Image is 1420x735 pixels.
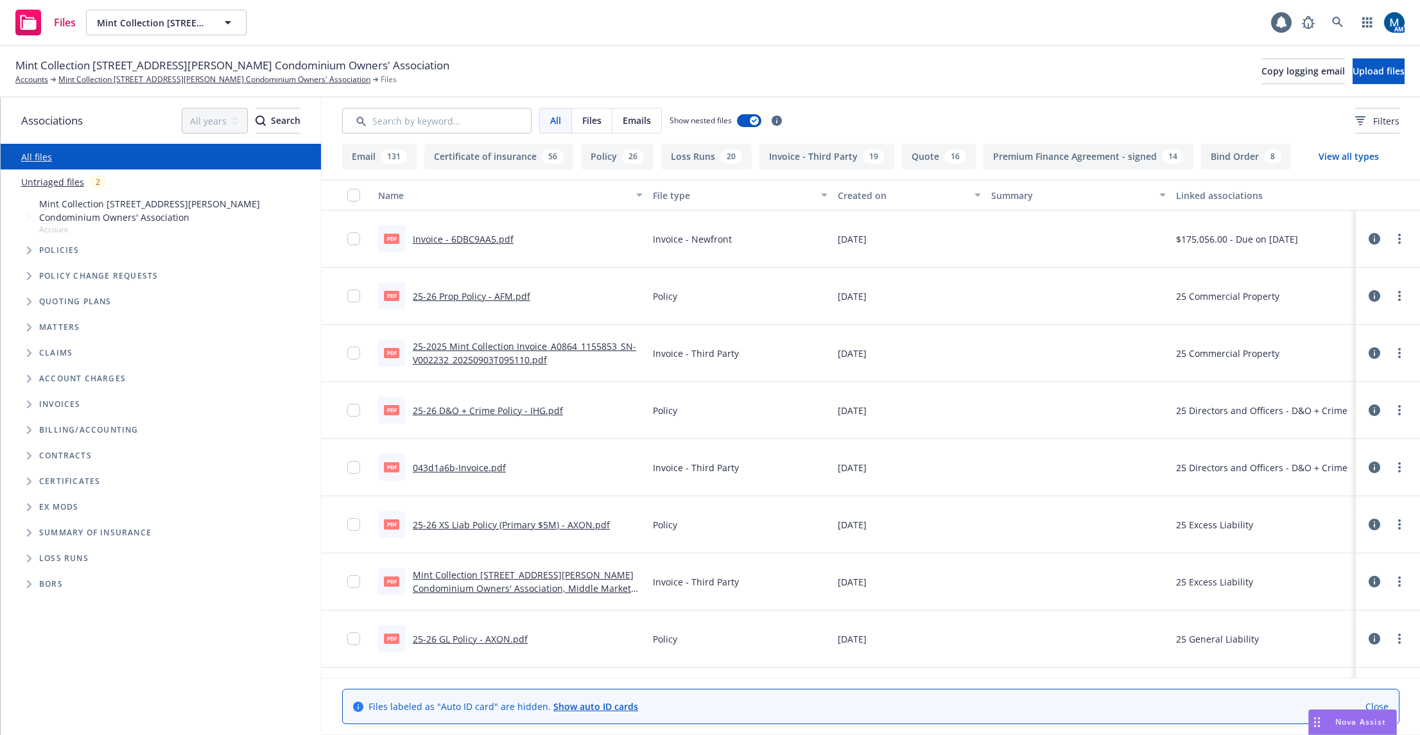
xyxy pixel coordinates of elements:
[1325,10,1351,35] a: Search
[983,144,1193,169] button: Premium Finance Agreement - signed
[1298,144,1399,169] button: View all types
[39,246,80,254] span: Policies
[384,405,399,415] span: pdf
[54,17,76,28] span: Files
[838,232,867,246] span: [DATE]
[384,348,399,358] span: pdf
[1353,65,1405,77] span: Upload files
[39,452,92,460] span: Contracts
[1335,716,1386,727] span: Nova Assist
[1392,288,1407,304] a: more
[1261,58,1345,84] button: Copy logging email
[838,347,867,360] span: [DATE]
[1365,700,1389,713] a: Close
[1373,114,1399,128] span: Filters
[986,180,1171,211] button: Summary
[833,180,987,211] button: Created on
[623,114,651,127] span: Emails
[1353,58,1405,84] button: Upload files
[838,189,967,202] div: Created on
[39,503,78,511] span: Ex Mods
[838,404,867,417] span: [DATE]
[342,108,532,134] input: Search by keyword...
[347,461,360,474] input: Toggle Row Selected
[1295,10,1321,35] a: Report a Bug
[373,180,648,211] button: Name
[347,518,360,531] input: Toggle Row Selected
[1392,631,1407,646] a: more
[1392,460,1407,475] a: more
[39,197,316,224] span: Mint Collection [STREET_ADDRESS][PERSON_NAME] Condominium Owners' Association
[39,580,63,588] span: BORs
[413,462,506,474] a: 043d1a6b-Invoice.pdf
[653,461,739,474] span: Invoice - Third Party
[97,16,208,30] span: Mint Collection [STREET_ADDRESS][PERSON_NAME] Condominium Owners' Association
[384,234,399,243] span: pdf
[15,57,449,74] span: Mint Collection [STREET_ADDRESS][PERSON_NAME] Condominium Owners' Association
[347,404,360,417] input: Toggle Row Selected
[1264,150,1281,164] div: 8
[1176,189,1351,202] div: Linked associations
[1309,710,1325,734] div: Drag to move
[384,519,399,529] span: pdf
[1176,575,1253,589] div: 25 Excess Liability
[39,375,126,383] span: Account charges
[1355,114,1399,128] span: Filters
[384,291,399,300] span: pdf
[1176,404,1347,417] div: 25 Directors and Officers - D&O + Crime
[255,108,300,134] button: SearchSearch
[378,189,628,202] div: Name
[347,347,360,359] input: Toggle Row Selected
[89,175,107,189] div: 2
[413,404,563,417] a: 25-26 D&O + Crime Policy - IHG.pdf
[581,144,654,169] button: Policy
[1355,10,1380,35] a: Switch app
[15,74,48,85] a: Accounts
[1162,150,1184,164] div: 14
[1176,232,1298,246] div: $175,056.00 - Due on [DATE]
[381,150,407,164] div: 131
[39,298,112,306] span: Quoting plans
[39,272,158,280] span: Policy change requests
[384,576,399,586] span: pdf
[648,180,833,211] button: File type
[582,114,602,127] span: Files
[21,112,83,129] span: Associations
[384,462,399,472] span: pdf
[1171,180,1356,211] button: Linked associations
[622,150,644,164] div: 26
[10,4,81,40] a: Files
[1355,108,1399,134] button: Filters
[1,195,321,417] div: Tree Example
[653,632,677,646] span: Policy
[838,632,867,646] span: [DATE]
[1392,402,1407,418] a: more
[21,175,84,189] a: Untriaged files
[720,150,742,164] div: 20
[653,347,739,360] span: Invoice - Third Party
[670,115,732,126] span: Show nested files
[1384,12,1405,33] img: photo
[838,290,867,303] span: [DATE]
[1176,518,1253,532] div: 25 Excess Liability
[1176,632,1259,646] div: 25 General Liability
[39,224,316,235] span: Account
[347,189,360,202] input: Select all
[39,555,89,562] span: Loss Runs
[902,144,976,169] button: Quote
[1392,517,1407,532] a: more
[58,74,370,85] a: Mint Collection [STREET_ADDRESS][PERSON_NAME] Condominium Owners' Association
[413,290,530,302] a: 25-26 Prop Policy - AFM.pdf
[653,189,813,202] div: File type
[550,114,561,127] span: All
[413,340,636,366] a: 25-2025 Mint Collection Invoice_A0864_1155853_SN-V002232_20250903T095110.pdf
[863,150,885,164] div: 19
[661,144,752,169] button: Loss Runs
[1,417,321,597] div: Folder Tree Example
[39,426,139,434] span: Billing/Accounting
[347,575,360,588] input: Toggle Row Selected
[1392,574,1407,589] a: more
[384,634,399,643] span: pdf
[553,700,638,713] a: Show auto ID cards
[21,151,52,163] a: All files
